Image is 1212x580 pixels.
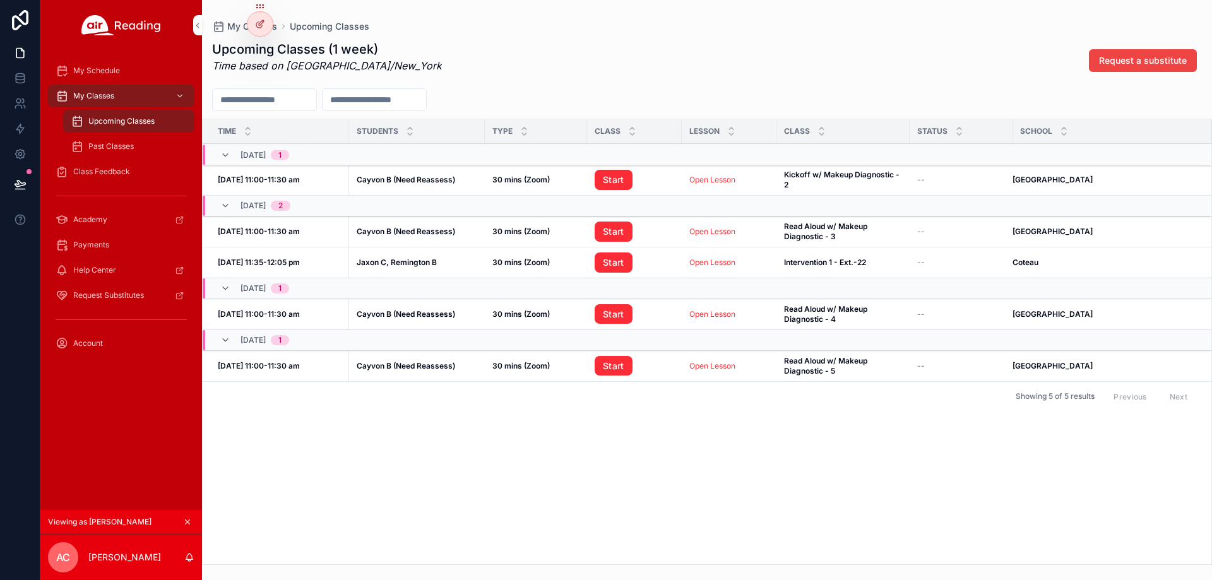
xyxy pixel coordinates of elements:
[492,309,579,319] a: 30 mins (Zoom)
[357,227,477,237] a: Cayvon B (Need Reassess)
[63,110,194,133] a: Upcoming Classes
[218,126,236,136] span: Time
[1013,175,1093,184] strong: [GEOGRAPHIC_DATA]
[917,175,1005,185] a: --
[689,175,735,184] a: Open Lesson
[241,335,266,345] span: [DATE]
[1013,309,1196,319] a: [GEOGRAPHIC_DATA]
[784,170,902,190] a: Kickoff w/ Makeup Diagnostic - 2
[227,20,277,33] span: My Classes
[784,257,902,268] a: Intervention 1 - Ext.-22
[492,309,550,319] strong: 30 mins (Zoom)
[218,227,300,236] strong: [DATE] 11:00-11:30 am
[278,150,282,160] div: 1
[492,227,579,237] a: 30 mins (Zoom)
[357,309,455,319] strong: Cayvon B (Need Reassess)
[917,227,925,237] span: --
[917,309,925,319] span: --
[48,234,194,256] a: Payments
[357,309,477,319] a: Cayvon B (Need Reassess)
[241,201,266,211] span: [DATE]
[917,126,948,136] span: Status
[278,201,283,211] div: 2
[357,361,455,370] strong: Cayvon B (Need Reassess)
[48,59,194,82] a: My Schedule
[917,257,925,268] span: --
[1013,361,1093,370] strong: [GEOGRAPHIC_DATA]
[689,309,769,319] a: Open Lesson
[784,356,869,376] strong: Read Aloud w/ Makeup Diagnostic - 5
[784,257,866,267] strong: Intervention 1 - Ext.-22
[48,160,194,183] a: Class Feedback
[689,257,769,268] a: Open Lesson
[917,227,1005,237] a: --
[595,252,633,273] a: Start
[73,338,103,348] span: Account
[595,304,633,324] a: Start
[88,141,134,151] span: Past Classes
[1089,49,1197,72] button: Request a substitute
[73,91,114,101] span: My Classes
[689,175,769,185] a: Open Lesson
[73,167,130,177] span: Class Feedback
[357,175,455,184] strong: Cayvon B (Need Reassess)
[492,361,579,371] a: 30 mins (Zoom)
[218,361,300,370] strong: [DATE] 11:00-11:30 am
[63,135,194,158] a: Past Classes
[492,361,550,370] strong: 30 mins (Zoom)
[917,361,1005,371] a: --
[917,257,1005,268] a: --
[218,175,300,184] strong: [DATE] 11:00-11:30 am
[689,361,735,370] a: Open Lesson
[689,309,735,319] a: Open Lesson
[218,227,342,237] a: [DATE] 11:00-11:30 am
[492,257,550,267] strong: 30 mins (Zoom)
[212,40,442,58] h1: Upcoming Classes (1 week)
[784,304,902,324] a: Read Aloud w/ Makeup Diagnostic - 4
[48,284,194,307] a: Request Substitutes
[1013,361,1196,371] a: [GEOGRAPHIC_DATA]
[81,15,161,35] img: App logo
[88,116,155,126] span: Upcoming Classes
[492,175,579,185] a: 30 mins (Zoom)
[212,20,277,33] a: My Classes
[357,361,477,371] a: Cayvon B (Need Reassess)
[218,257,300,267] strong: [DATE] 11:35-12:05 pm
[784,222,869,241] strong: Read Aloud w/ Makeup Diagnostic - 3
[917,361,925,371] span: --
[689,227,735,236] a: Open Lesson
[218,175,342,185] a: [DATE] 11:00-11:30 am
[595,222,674,242] a: Start
[784,222,902,242] a: Read Aloud w/ Makeup Diagnostic - 3
[48,517,151,527] span: Viewing as [PERSON_NAME]
[689,227,769,237] a: Open Lesson
[689,126,720,136] span: Lesson
[595,222,633,242] a: Start
[278,283,282,293] div: 1
[290,20,369,33] a: Upcoming Classes
[1020,126,1052,136] span: School
[40,50,202,371] div: scrollable content
[218,309,342,319] a: [DATE] 11:00-11:30 am
[1099,54,1187,67] span: Request a substitute
[218,309,300,319] strong: [DATE] 11:00-11:30 am
[595,252,674,273] a: Start
[48,332,194,355] a: Account
[595,356,633,376] a: Start
[595,126,621,136] span: Class
[595,356,674,376] a: Start
[241,150,266,160] span: [DATE]
[689,257,735,267] a: Open Lesson
[595,304,674,324] a: Start
[357,227,455,236] strong: Cayvon B (Need Reassess)
[595,170,633,190] a: Start
[1016,391,1095,401] span: Showing 5 of 5 results
[1013,257,1196,268] a: Coteau
[1013,175,1196,185] a: [GEOGRAPHIC_DATA]
[218,361,342,371] a: [DATE] 11:00-11:30 am
[48,208,194,231] a: Academy
[917,309,1005,319] a: --
[1013,227,1196,237] a: [GEOGRAPHIC_DATA]
[1013,227,1093,236] strong: [GEOGRAPHIC_DATA]
[784,356,902,376] a: Read Aloud w/ Makeup Diagnostic - 5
